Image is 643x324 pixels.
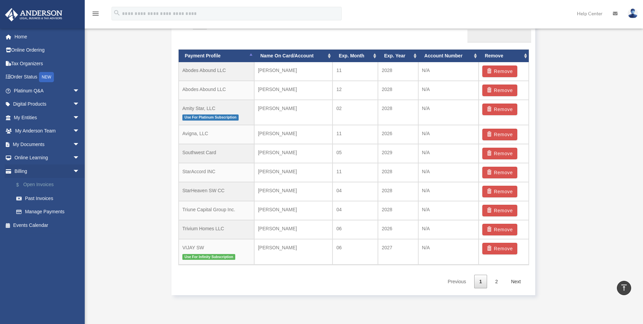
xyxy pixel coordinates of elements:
td: 2028 [378,62,418,81]
td: Amity Star, LLC [179,100,254,125]
button: Remove [482,129,517,140]
td: [PERSON_NAME] [254,182,333,201]
td: N/A [418,62,479,81]
a: Previous [443,275,471,289]
td: 11 [333,125,378,144]
th: Exp. Month: activate to sort column ascending [333,50,378,62]
a: Past Invoices [9,192,90,205]
td: VIJAY SW [179,239,254,265]
a: My Documentsarrow_drop_down [5,138,90,151]
td: 2028 [378,81,418,100]
a: Tax Organizers [5,57,90,70]
td: 2028 [378,201,418,220]
td: 06 [333,239,378,265]
i: vertical_align_top [620,284,628,292]
td: 11 [333,163,378,182]
button: Remove [482,186,517,197]
a: Online Learningarrow_drop_down [5,151,90,165]
button: Remove [482,85,517,96]
a: Next [506,275,526,289]
a: Platinum Q&Aarrow_drop_down [5,84,90,97]
td: N/A [418,144,479,163]
span: arrow_drop_down [73,84,86,98]
div: NEW [39,72,54,82]
th: Name On Card/Account: activate to sort column ascending [254,50,333,62]
a: $Open Invoices [9,178,90,192]
td: [PERSON_NAME] [254,100,333,125]
a: Billingarrow_drop_down [5,164,90,178]
td: N/A [418,125,479,144]
a: 2 [490,275,503,289]
td: 12 [333,81,378,100]
a: Home [5,30,90,43]
td: 05 [333,144,378,163]
td: 2029 [378,144,418,163]
img: User Pic [628,8,638,18]
span: arrow_drop_down [73,164,86,178]
span: $ [20,181,23,189]
td: 04 [333,201,378,220]
span: arrow_drop_down [73,151,86,165]
th: Remove: activate to sort column ascending [479,50,528,62]
th: Payment Profile: activate to sort column descending [179,50,254,62]
a: Events Calendar [5,218,90,232]
a: vertical_align_top [617,281,631,295]
td: 2027 [378,239,418,265]
td: Trivium Homes LLC [179,220,254,239]
td: 2028 [378,100,418,125]
a: Online Ordering [5,43,90,57]
span: arrow_drop_down [73,111,86,125]
th: Account Number: activate to sort column ascending [418,50,479,62]
span: arrow_drop_down [73,124,86,138]
td: [PERSON_NAME] [254,220,333,239]
td: [PERSON_NAME] [254,62,333,81]
td: Southwest Card [179,144,254,163]
i: search [113,9,121,17]
th: Exp. Year: activate to sort column ascending [378,50,418,62]
td: N/A [418,182,479,201]
td: N/A [418,239,479,265]
span: arrow_drop_down [73,138,86,151]
td: N/A [418,100,479,125]
a: Manage Payments [9,205,86,219]
td: [PERSON_NAME] [254,81,333,100]
td: N/A [418,220,479,239]
button: Remove [482,66,517,77]
a: My Entitiesarrow_drop_down [5,111,90,124]
td: 2028 [378,163,418,182]
a: Digital Productsarrow_drop_down [5,97,90,111]
td: [PERSON_NAME] [254,163,333,182]
td: StarAccord INC [179,163,254,182]
a: Order StatusNEW [5,70,90,84]
label: Search: [465,20,528,42]
td: Avigna, LLC [179,125,254,144]
img: Anderson Advisors Platinum Portal [3,8,64,21]
i: menu [92,10,100,18]
button: Remove [482,167,517,178]
button: Remove [482,148,517,159]
td: StarHeaven SW CC [179,182,254,201]
td: N/A [418,81,479,100]
a: 1 [474,275,487,289]
td: [PERSON_NAME] [254,144,333,163]
span: arrow_drop_down [73,97,86,111]
button: Remove [482,104,517,115]
td: 04 [333,182,378,201]
button: Remove [482,243,517,254]
td: [PERSON_NAME] [254,125,333,144]
span: Use For Infinity Subscription [182,254,235,260]
td: Abodes Abound LLC [179,81,254,100]
td: 2026 [378,220,418,239]
td: 2026 [378,125,418,144]
td: Abodes Abound LLC [179,62,254,81]
a: My Anderson Teamarrow_drop_down [5,124,90,138]
td: 06 [333,220,378,239]
td: N/A [418,163,479,182]
td: 2028 [378,182,418,201]
td: 11 [333,62,378,81]
td: N/A [418,201,479,220]
td: [PERSON_NAME] [254,201,333,220]
td: [PERSON_NAME] [254,239,333,265]
input: Search: [467,30,531,42]
button: Remove [482,205,517,216]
